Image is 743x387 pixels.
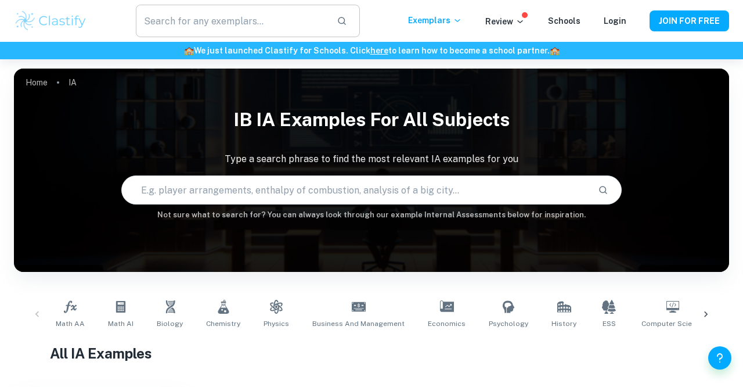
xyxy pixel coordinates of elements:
a: Login [604,16,626,26]
span: Math AA [56,318,85,329]
span: 🏫 [550,46,560,55]
button: JOIN FOR FREE [650,10,729,31]
span: Physics [264,318,289,329]
input: Search for any exemplars... [136,5,327,37]
img: Clastify logo [14,9,88,33]
a: Schools [548,16,580,26]
a: Home [26,74,48,91]
span: Economics [428,318,466,329]
span: Biology [157,318,183,329]
h1: IB IA examples for all subjects [14,101,729,138]
span: ESS [603,318,616,329]
button: Help and Feedback [708,346,731,370]
span: Math AI [108,318,134,329]
h6: We just launched Clastify for Schools. Click to learn how to become a school partner. [2,44,741,57]
span: History [551,318,576,329]
p: Review [485,15,525,28]
input: E.g. player arrangements, enthalpy of combustion, analysis of a big city... [122,174,589,206]
span: Psychology [489,318,528,329]
h1: All IA Examples [50,343,694,364]
button: Search [593,180,613,200]
span: 🏫 [184,46,194,55]
span: Business and Management [312,318,405,329]
p: Type a search phrase to find the most relevant IA examples for you [14,152,729,166]
p: Exemplars [408,14,462,27]
h6: Not sure what to search for? You can always look through our example Internal Assessments below f... [14,209,729,221]
a: here [370,46,388,55]
p: IA [68,76,77,89]
span: Chemistry [206,318,240,329]
span: Computer Science [641,318,704,329]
